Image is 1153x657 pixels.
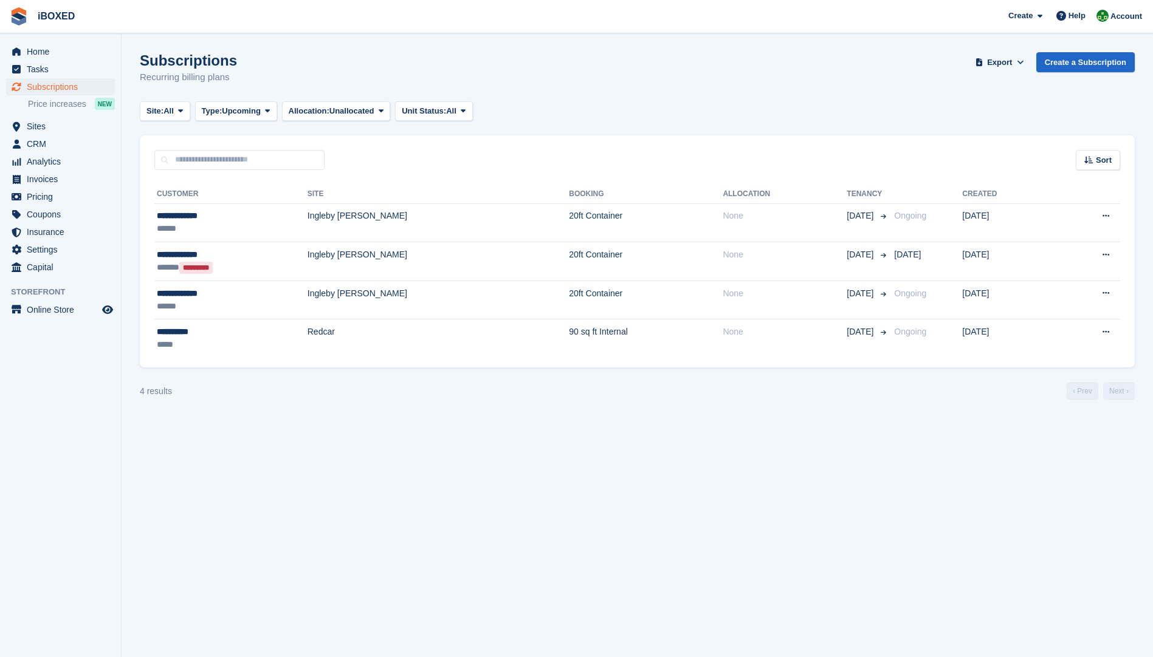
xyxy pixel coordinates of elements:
[6,43,115,60] a: menu
[723,209,847,222] div: None
[6,223,115,240] a: menu
[1096,154,1112,166] span: Sort
[11,286,121,298] span: Storefront
[723,287,847,300] div: None
[6,118,115,135] a: menu
[163,105,174,117] span: All
[569,281,723,319] td: 20ft Container
[962,281,1053,319] td: [DATE]
[308,203,570,242] td: Ingleby [PERSON_NAME]
[27,135,100,152] span: CRM
[723,325,847,338] div: None
[27,206,100,223] span: Coupons
[10,7,28,26] img: stora-icon-8386f47178a22dfd0bd8f6a31ec36ba5ce8667c1dd55bd0f319d3a0aa187defe.svg
[894,288,926,298] span: Ongoing
[27,241,100,258] span: Settings
[27,171,100,188] span: Invoices
[6,259,115,276] a: menu
[308,242,570,281] td: Ingleby [PERSON_NAME]
[27,259,100,276] span: Capital
[962,203,1053,242] td: [DATE]
[1069,10,1086,22] span: Help
[1096,10,1109,22] img: Amanda Forder
[894,327,926,336] span: Ongoing
[308,185,570,204] th: Site
[987,56,1012,69] span: Export
[146,105,163,117] span: Site:
[33,6,80,26] a: iBOXED
[28,97,115,111] a: Price increases NEW
[1110,10,1142,22] span: Account
[894,211,926,220] span: Ongoing
[6,188,115,205] a: menu
[140,101,190,121] button: Site: All
[723,185,847,204] th: Allocation
[6,153,115,170] a: menu
[6,241,115,258] a: menu
[95,98,115,110] div: NEW
[27,301,100,318] span: Online Store
[282,101,391,121] button: Allocation: Unallocated
[27,188,100,205] span: Pricing
[569,185,723,204] th: Booking
[6,171,115,188] a: menu
[27,153,100,170] span: Analytics
[1008,10,1033,22] span: Create
[222,105,261,117] span: Upcoming
[202,105,222,117] span: Type:
[289,105,329,117] span: Allocation:
[6,61,115,78] a: menu
[27,78,100,95] span: Subscriptions
[847,325,876,338] span: [DATE]
[308,281,570,319] td: Ingleby [PERSON_NAME]
[6,206,115,223] a: menu
[6,78,115,95] a: menu
[1036,52,1135,72] a: Create a Subscription
[395,101,472,121] button: Unit Status: All
[723,248,847,261] div: None
[973,52,1027,72] button: Export
[847,287,876,300] span: [DATE]
[154,185,308,204] th: Customer
[569,319,723,358] td: 90 sq ft Internal
[100,302,115,317] a: Preview store
[329,105,374,117] span: Unallocated
[962,242,1053,281] td: [DATE]
[962,319,1053,358] td: [DATE]
[28,98,86,110] span: Price increases
[27,61,100,78] span: Tasks
[446,105,456,117] span: All
[847,185,889,204] th: Tenancy
[847,248,876,261] span: [DATE]
[1103,382,1135,400] a: Next
[27,118,100,135] span: Sites
[569,242,723,281] td: 20ft Container
[569,203,723,242] td: 20ft Container
[1067,382,1098,400] a: Previous
[1064,382,1137,400] nav: Page
[27,223,100,240] span: Insurance
[140,385,172,398] div: 4 results
[308,319,570,358] td: Redcar
[140,70,237,84] p: Recurring billing plans
[140,52,237,69] h1: Subscriptions
[894,250,921,259] span: [DATE]
[6,301,115,318] a: menu
[962,185,1053,204] th: Created
[402,105,446,117] span: Unit Status:
[195,101,277,121] button: Type: Upcoming
[6,135,115,152] a: menu
[847,209,876,222] span: [DATE]
[27,43,100,60] span: Home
